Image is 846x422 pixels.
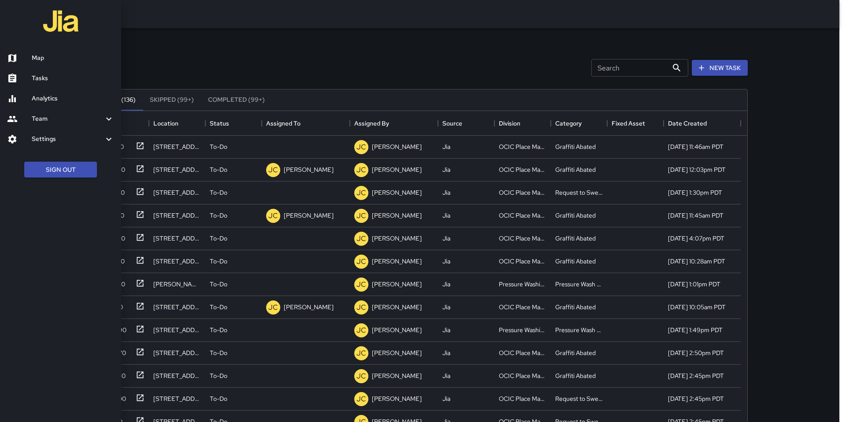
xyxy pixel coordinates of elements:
h6: Map [32,53,114,63]
h6: Analytics [32,94,114,104]
button: Sign Out [24,162,97,178]
h6: Tasks [32,74,114,83]
img: jia-logo [43,4,78,39]
h6: Settings [32,134,104,144]
h6: Team [32,114,104,124]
